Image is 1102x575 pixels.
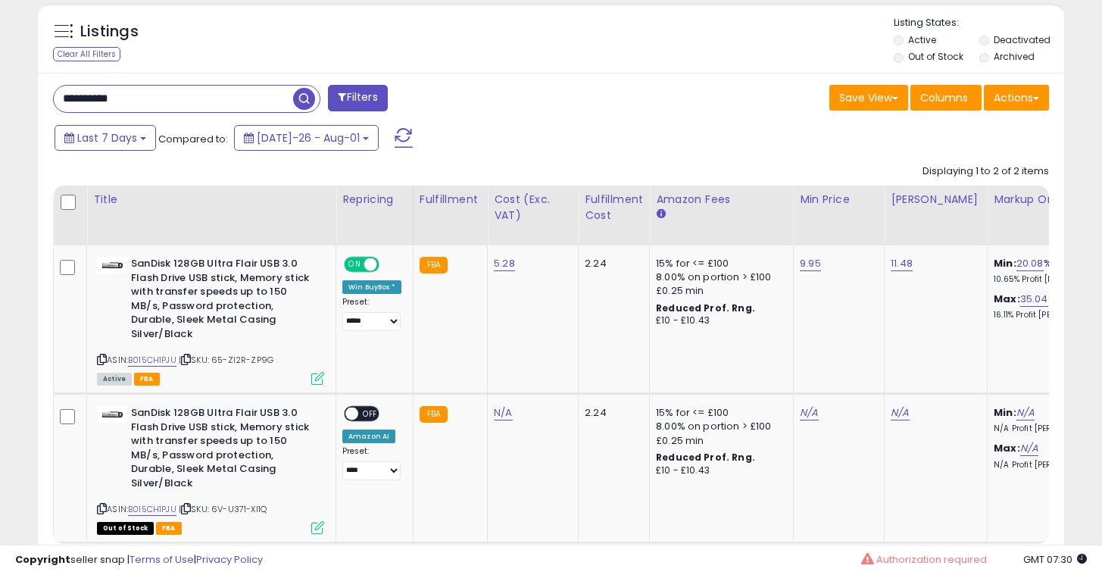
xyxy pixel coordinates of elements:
[994,441,1020,455] b: Max:
[1020,441,1038,456] a: N/A
[920,90,968,105] span: Columns
[656,208,665,221] small: Amazon Fees.
[800,192,878,208] div: Min Price
[420,406,448,423] small: FBA
[179,503,267,515] span: | SKU: 6V-U371-XI1Q
[876,552,987,567] span: Authorization required
[994,50,1035,63] label: Archived
[994,292,1020,306] b: Max:
[420,192,481,208] div: Fulfillment
[93,192,329,208] div: Title
[656,257,782,270] div: 15% for <= £100
[53,47,120,61] div: Clear All Filters
[656,434,782,448] div: £0.25 min
[994,33,1050,46] label: Deactivated
[994,405,1016,420] b: Min:
[15,553,263,567] div: seller snap | |
[656,406,782,420] div: 15% for <= £100
[891,256,913,271] a: 11.48
[97,406,127,423] img: 21khQP0oo6L._SL40_.jpg
[257,130,360,145] span: [DATE]-26 - Aug-01
[342,192,407,208] div: Repricing
[131,257,315,345] b: SanDisk 128GB Ultra Flair USB 3.0 Flash Drive USB stick, Memory stick with transfer speeds up to ...
[97,373,132,386] span: All listings currently available for purchase on Amazon
[829,85,908,111] button: Save View
[156,522,182,535] span: FBA
[1016,256,1044,271] a: 20.08
[800,256,821,271] a: 9.95
[55,125,156,151] button: Last 7 Days
[908,50,963,63] label: Out of Stock
[134,373,160,386] span: FBA
[342,280,401,294] div: Win BuyBox *
[585,406,638,420] div: 2.24
[494,256,515,271] a: 5.28
[494,192,572,223] div: Cost (Exc. VAT)
[656,192,787,208] div: Amazon Fees
[345,258,364,271] span: ON
[97,522,154,535] span: All listings that are currently out of stock and unavailable for purchase on Amazon
[656,314,782,327] div: £10 - £10.43
[342,297,401,331] div: Preset:
[80,21,139,42] h5: Listings
[377,258,401,271] span: OFF
[234,125,379,151] button: [DATE]-26 - Aug-01
[656,464,782,477] div: £10 - £10.43
[1016,405,1035,420] a: N/A
[494,405,512,420] a: N/A
[97,257,127,273] img: 21khQP0oo6L._SL40_.jpg
[891,405,909,420] a: N/A
[358,408,382,420] span: OFF
[179,354,273,366] span: | SKU: 65-ZI2R-ZP9G
[328,85,387,111] button: Filters
[1020,292,1048,307] a: 35.04
[656,284,782,298] div: £0.25 min
[158,132,228,146] span: Compared to:
[420,257,448,273] small: FBA
[656,451,755,464] b: Reduced Prof. Rng.
[342,430,395,443] div: Amazon AI
[922,164,1049,179] div: Displaying 1 to 2 of 2 items
[196,552,263,567] a: Privacy Policy
[342,446,401,480] div: Preset:
[891,192,981,208] div: [PERSON_NAME]
[128,503,176,516] a: B015CH1PJU
[1023,552,1087,567] span: 2025-08-10 07:30 GMT
[656,302,755,314] b: Reduced Prof. Rng.
[894,16,1064,30] p: Listing States:
[910,85,982,111] button: Columns
[994,256,1016,270] b: Min:
[128,354,176,367] a: B015CH1PJU
[656,420,782,433] div: 8.00% on portion > £100
[984,85,1049,111] button: Actions
[585,192,643,223] div: Fulfillment Cost
[97,257,324,383] div: ASIN:
[908,33,936,46] label: Active
[585,257,638,270] div: 2.24
[130,552,194,567] a: Terms of Use
[656,270,782,284] div: 8.00% on portion > £100
[131,406,315,494] b: SanDisk 128GB Ultra Flair USB 3.0 Flash Drive USB stick, Memory stick with transfer speeds up to ...
[800,405,818,420] a: N/A
[15,552,70,567] strong: Copyright
[77,130,137,145] span: Last 7 Days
